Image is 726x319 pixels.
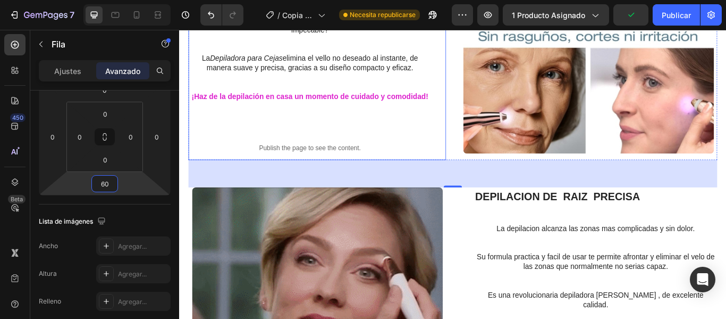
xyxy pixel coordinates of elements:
iframe: Área de diseño [179,30,726,319]
font: Copia de la página del producto - [DATE] 12:00:49 [282,11,314,76]
font: Agregar... [118,242,147,250]
input: 0 [149,129,165,145]
p: Fila [52,38,142,51]
input: 0 [45,129,61,145]
font: Agregar... [118,270,147,278]
font: Ajustes [54,67,81,76]
input: 0 píxeles [123,129,139,145]
div: Abrir Intercom Messenger [690,267,715,292]
div: Deshacer/Rehacer [200,4,243,26]
font: 7 [70,10,74,20]
button: 7 [4,4,79,26]
font: Beta [11,195,23,203]
p: La depilacion alcanza las zonas mas complicadas y sin dolor. [345,227,626,238]
button: Publicar [653,4,700,26]
input: 0 píxeles [72,129,88,145]
h2: DEPILACION DE RAIZ PRECISA [344,186,627,204]
font: Avanzado [105,67,140,76]
font: Relleno [39,297,61,305]
font: Publicar [662,11,691,20]
font: 450 [12,114,23,121]
font: Altura [39,269,57,277]
input: 60 [94,176,115,192]
font: Agregar... [118,298,147,306]
font: Lista de imágenes [39,217,93,225]
input: 0 píxeles [95,152,116,168]
button: 1 producto asignado [503,4,609,26]
font: 1 producto asignado [512,11,585,20]
p: Su formula practica y facil de usar te permite afrontar y eliminar el velo de las zonas que norma... [345,260,626,282]
input: 0 píxeles [95,106,116,122]
font: Ancho [39,242,58,250]
font: Fila [52,39,65,50]
font: / [277,11,280,20]
font: Necesita republicarse [350,11,416,19]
